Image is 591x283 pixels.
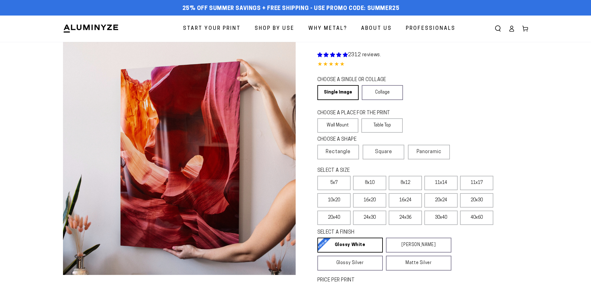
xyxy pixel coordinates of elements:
span: Square [375,148,392,156]
a: Collage [362,85,403,100]
label: 40x60 [460,211,493,225]
legend: CHOOSE A PLACE FOR THE PRINT [317,110,397,117]
span: Rectangle [326,148,351,156]
span: Shop By Use [255,24,294,33]
a: Shop By Use [250,21,299,37]
a: Single Image [317,85,359,100]
label: 10x20 [317,193,351,208]
label: 11x17 [460,176,493,190]
a: Start Your Print [178,21,245,37]
legend: SELECT A SIZE [317,167,441,174]
a: Glossy Silver [317,256,383,271]
label: 24x36 [389,211,422,225]
label: 20x30 [460,193,493,208]
label: 8x10 [353,176,386,190]
div: 4.85 out of 5.0 stars [317,60,528,69]
a: Why Metal? [304,21,352,37]
span: Panoramic [417,149,441,154]
span: About Us [361,24,392,33]
label: Wall Mount [317,118,359,133]
label: 30x40 [424,211,458,225]
span: 25% off Summer Savings + Free Shipping - Use Promo Code: SUMMER25 [182,5,400,12]
a: Glossy White [317,238,383,253]
legend: CHOOSE A SINGLE OR COLLAGE [317,76,397,84]
label: 20x40 [317,211,351,225]
label: Table Top [361,118,403,133]
legend: CHOOSE A SHAPE [317,136,398,143]
label: 8x12 [389,176,422,190]
label: 16x24 [389,193,422,208]
a: [PERSON_NAME] [386,238,451,253]
a: Professionals [401,21,460,37]
label: 5x7 [317,176,351,190]
span: Why Metal? [308,24,347,33]
label: 20x24 [424,193,458,208]
span: Professionals [406,24,455,33]
img: Aluminyze [63,24,119,33]
a: Matte Silver [386,256,451,271]
label: 24x30 [353,211,386,225]
summary: Search our site [491,22,505,35]
label: 16x20 [353,193,386,208]
legend: SELECT A FINISH [317,229,437,236]
a: About Us [356,21,396,37]
span: Start Your Print [183,24,241,33]
label: 11x14 [424,176,458,190]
